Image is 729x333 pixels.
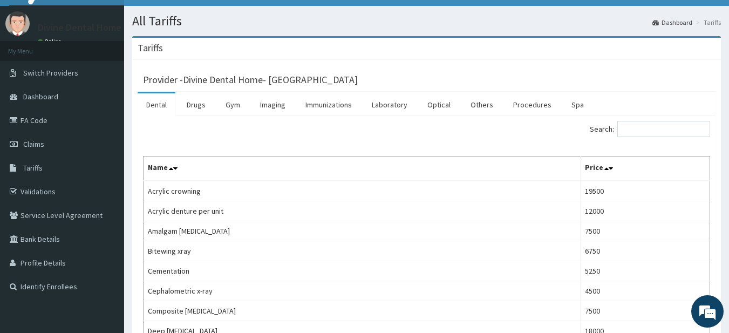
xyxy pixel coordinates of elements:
a: Gym [217,93,249,116]
span: Switch Providers [23,68,78,78]
td: 12000 [580,201,710,221]
a: Imaging [251,93,294,116]
h3: Provider - Divine Dental Home- [GEOGRAPHIC_DATA] [143,75,358,85]
li: Tariffs [693,18,721,27]
td: Cementation [144,261,581,281]
td: Composite [MEDICAL_DATA] [144,301,581,321]
th: Price [580,157,710,181]
td: Bitewing xray [144,241,581,261]
span: Dashboard [23,92,58,101]
a: Optical [419,93,459,116]
span: Tariffs [23,163,43,173]
a: Spa [563,93,592,116]
td: Acrylic denture per unit [144,201,581,221]
a: Dashboard [652,18,692,27]
td: 7500 [580,301,710,321]
td: Acrylic crowning [144,181,581,201]
a: Laboratory [363,93,416,116]
p: Divine Dental Home [38,23,121,32]
h1: All Tariffs [132,14,721,28]
td: 4500 [580,281,710,301]
td: 6750 [580,241,710,261]
td: 5250 [580,261,710,281]
img: User Image [5,11,30,36]
h3: Tariffs [138,43,163,53]
td: 19500 [580,181,710,201]
td: Amalgam [MEDICAL_DATA] [144,221,581,241]
a: Drugs [178,93,214,116]
td: Cephalometric x-ray [144,281,581,301]
td: 7500 [580,221,710,241]
a: Dental [138,93,175,116]
span: Claims [23,139,44,149]
a: Online [38,38,64,45]
input: Search: [617,121,710,137]
a: Others [462,93,502,116]
a: Procedures [505,93,560,116]
a: Immunizations [297,93,360,116]
th: Name [144,157,581,181]
label: Search: [590,121,710,137]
